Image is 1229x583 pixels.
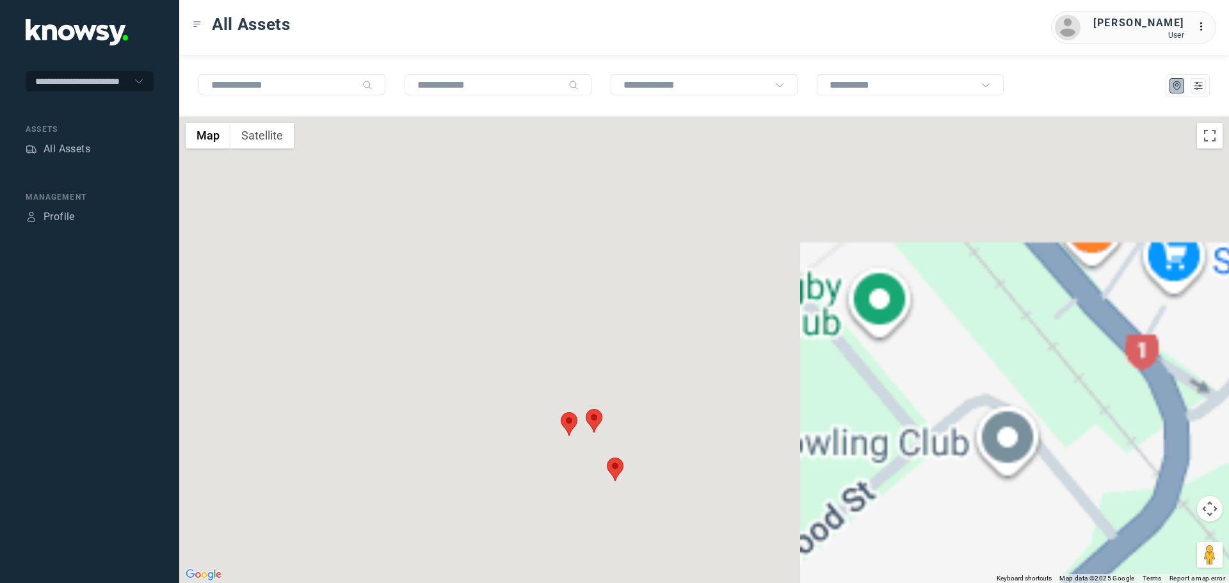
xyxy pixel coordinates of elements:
div: Map [1171,80,1183,92]
div: : [1197,19,1212,36]
button: Drag Pegman onto the map to open Street View [1197,542,1223,568]
button: Map camera controls [1197,496,1223,522]
a: Report a map error [1169,575,1225,582]
a: ProfileProfile [26,209,75,225]
a: Open this area in Google Maps (opens a new window) [182,566,225,583]
button: Show satellite imagery [230,123,294,148]
div: Profile [44,209,75,225]
div: User [1093,31,1184,40]
div: Search [568,80,579,90]
div: Search [362,80,373,90]
div: Assets [26,143,37,155]
a: Terms (opens in new tab) [1143,575,1162,582]
div: : [1197,19,1212,35]
img: Application Logo [26,19,128,45]
div: Assets [26,124,154,135]
div: All Assets [44,141,90,157]
div: [PERSON_NAME] [1093,15,1184,31]
div: Profile [26,211,37,223]
tspan: ... [1198,22,1210,31]
div: Management [26,191,154,203]
a: AssetsAll Assets [26,141,90,157]
div: List [1193,80,1204,92]
img: avatar.png [1055,15,1080,40]
span: All Assets [212,13,291,36]
img: Google [182,566,225,583]
button: Keyboard shortcuts [997,574,1052,583]
div: Toggle Menu [193,20,202,29]
span: Map data ©2025 Google [1059,575,1134,582]
button: Toggle fullscreen view [1197,123,1223,148]
button: Show street map [186,123,230,148]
